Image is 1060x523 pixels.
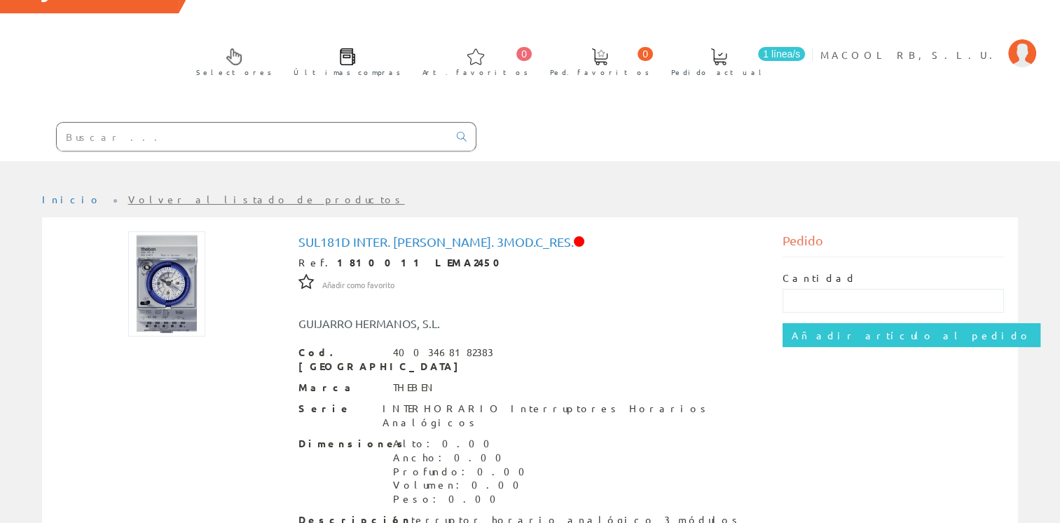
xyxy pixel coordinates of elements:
[657,36,808,85] a: 1 línea/s Pedido actual
[337,256,509,269] strong: 1810011 LEMA2450
[758,47,805,61] span: 1 línea/s
[783,231,1004,257] div: Pedido
[42,193,102,205] a: Inicio
[422,65,528,79] span: Art. favoritos
[393,478,533,492] div: Volumen: 0.00
[393,437,533,451] div: Alto: 0.00
[638,47,653,61] span: 0
[128,231,205,337] img: Foto artículo Sul181d Inter. Horario Analog. 3mod.c_res. (110.4x150)
[393,492,533,506] div: Peso: 0.00
[288,315,570,332] div: GUIJARRO HERMANOS, S.L.
[783,323,1040,347] input: Añadir artículo al pedido
[196,65,272,79] span: Selectores
[516,47,532,61] span: 0
[57,123,448,151] input: Buscar ...
[393,381,436,395] div: THEBEN
[820,48,1001,62] span: MACOOL RB, S.L.U.
[298,256,762,270] div: Ref.
[294,65,401,79] span: Últimas compras
[393,451,533,465] div: Ancho: 0.00
[322,280,394,291] span: Añadir como favorito
[383,402,762,430] div: INTERHORARIO Interruptores Horarios Analógicos
[393,465,533,479] div: Profundo: 0.00
[783,271,857,285] label: Cantidad
[182,36,279,85] a: Selectores
[298,235,762,249] h1: Sul181d Inter. [PERSON_NAME]. 3mod.c_res.
[298,402,372,416] span: Serie
[298,346,383,374] span: Cod. [GEOGRAPHIC_DATA]
[820,36,1036,50] a: MACOOL RB, S.L.U.
[671,65,766,79] span: Pedido actual
[298,381,383,395] span: Marca
[128,193,405,205] a: Volver al listado de productos
[280,36,408,85] a: Últimas compras
[298,437,383,451] span: Dimensiones
[322,278,394,290] a: Añadir como favorito
[550,65,649,79] span: Ped. favoritos
[393,346,493,360] div: 4003468182383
